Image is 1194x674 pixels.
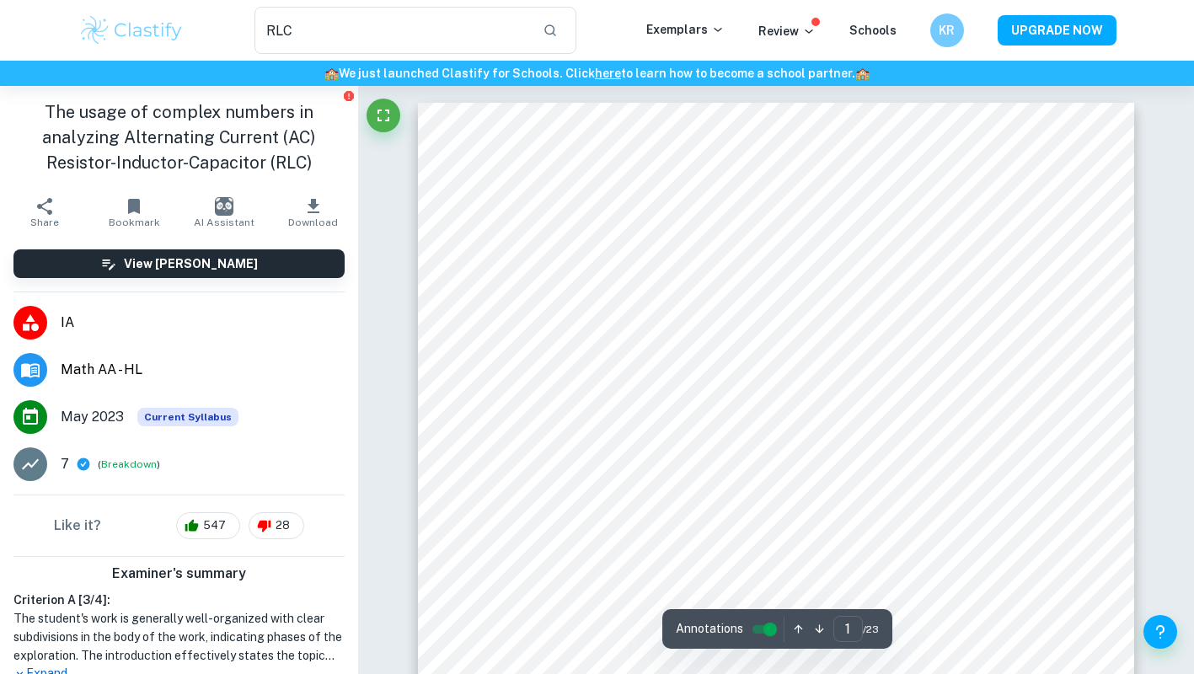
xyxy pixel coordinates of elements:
[137,408,238,426] span: Current Syllabus
[254,7,530,54] input: Search for any exemplars...
[3,64,1191,83] h6: We just launched Clastify for Schools. Click to learn how to become a school partner.
[7,564,351,584] h6: Examiner's summary
[61,407,124,427] span: May 2023
[13,99,345,175] h1: The usage of complex numbers in analyzing Alternating Current (AC) Resistor-Inductor-Capacitor (RLC)
[324,67,339,80] span: 🏫
[855,67,870,80] span: 🏫
[137,408,238,426] div: This exemplar is based on the current syllabus. Feel free to refer to it for inspiration/ideas wh...
[98,457,160,473] span: ( )
[176,512,240,539] div: 547
[179,189,269,236] button: AI Assistant
[109,217,160,228] span: Bookmark
[1143,615,1177,649] button: Help and Feedback
[78,13,185,47] img: Clastify logo
[367,99,400,132] button: Fullscreen
[863,622,879,637] span: / 23
[89,189,179,236] button: Bookmark
[13,591,345,609] h6: Criterion A [ 3 / 4 ]:
[101,457,157,472] button: Breakdown
[61,313,345,333] span: IA
[269,189,358,236] button: Download
[124,254,258,273] h6: View [PERSON_NAME]
[646,20,725,39] p: Exemplars
[194,517,235,534] span: 547
[342,89,355,102] button: Report issue
[54,516,101,536] h6: Like it?
[849,24,897,37] a: Schools
[288,217,338,228] span: Download
[249,512,304,539] div: 28
[266,517,299,534] span: 28
[61,454,69,474] p: 7
[676,620,743,638] span: Annotations
[937,21,956,40] h6: KR
[194,217,254,228] span: AI Assistant
[13,609,345,665] h1: The student's work is generally well-organized with clear subdivisions in the body of the work, i...
[215,197,233,216] img: AI Assistant
[30,217,59,228] span: Share
[13,249,345,278] button: View [PERSON_NAME]
[758,22,816,40] p: Review
[998,15,1116,45] button: UPGRADE NOW
[595,67,621,80] a: here
[930,13,964,47] button: KR
[61,360,345,380] span: Math AA - HL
